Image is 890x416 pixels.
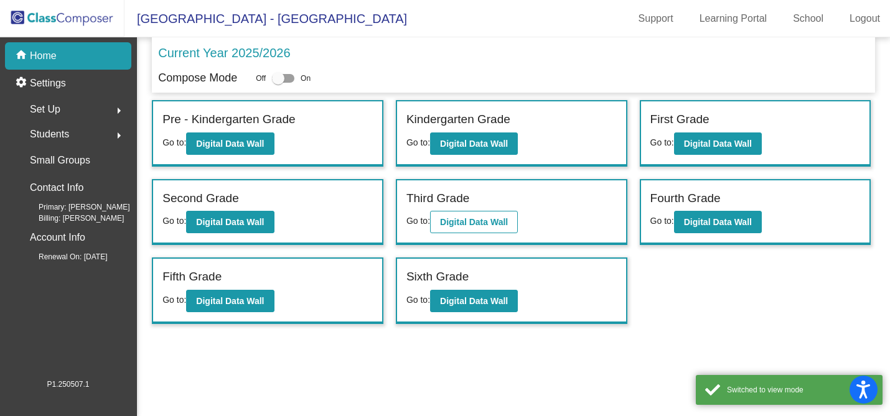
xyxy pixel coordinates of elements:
p: Compose Mode [158,70,237,86]
button: Digital Data Wall [186,132,274,155]
a: Logout [840,9,890,29]
p: Account Info [30,229,85,246]
span: On [301,73,311,84]
b: Digital Data Wall [440,217,508,227]
a: School [783,9,833,29]
span: Go to: [162,295,186,305]
button: Digital Data Wall [674,211,762,233]
label: Fourth Grade [650,190,721,208]
span: Primary: [PERSON_NAME] [19,201,130,213]
mat-icon: home [15,49,30,63]
p: Settings [30,76,66,91]
b: Digital Data Wall [196,139,264,149]
label: Kindergarten Grade [406,111,510,129]
b: Digital Data Wall [196,217,264,227]
label: Second Grade [162,190,239,208]
span: Go to: [650,137,674,147]
span: Go to: [162,216,186,226]
p: Current Year 2025/2026 [158,44,290,62]
p: Home [30,49,57,63]
b: Digital Data Wall [440,139,508,149]
span: Billing: [PERSON_NAME] [19,213,124,224]
span: Go to: [406,216,430,226]
span: Set Up [30,101,60,118]
label: Pre - Kindergarten Grade [162,111,295,129]
button: Digital Data Wall [674,132,762,155]
span: [GEOGRAPHIC_DATA] - [GEOGRAPHIC_DATA] [124,9,407,29]
mat-icon: arrow_right [111,103,126,118]
span: Go to: [406,295,430,305]
p: Contact Info [30,179,83,196]
label: Fifth Grade [162,268,222,286]
span: Renewal On: [DATE] [19,251,107,262]
mat-icon: settings [15,76,30,91]
span: Go to: [162,137,186,147]
a: Learning Portal [690,9,777,29]
mat-icon: arrow_right [111,128,126,143]
a: Support [629,9,683,29]
b: Digital Data Wall [440,296,508,306]
button: Digital Data Wall [430,211,518,233]
label: Sixth Grade [406,268,469,286]
button: Digital Data Wall [186,211,274,233]
span: Off [256,73,266,84]
span: Go to: [650,216,674,226]
button: Digital Data Wall [186,290,274,312]
p: Small Groups [30,152,90,169]
span: Students [30,126,69,143]
b: Digital Data Wall [684,217,752,227]
label: Third Grade [406,190,469,208]
button: Digital Data Wall [430,132,518,155]
div: Switched to view mode [727,384,873,395]
b: Digital Data Wall [684,139,752,149]
b: Digital Data Wall [196,296,264,306]
button: Digital Data Wall [430,290,518,312]
span: Go to: [406,137,430,147]
label: First Grade [650,111,710,129]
